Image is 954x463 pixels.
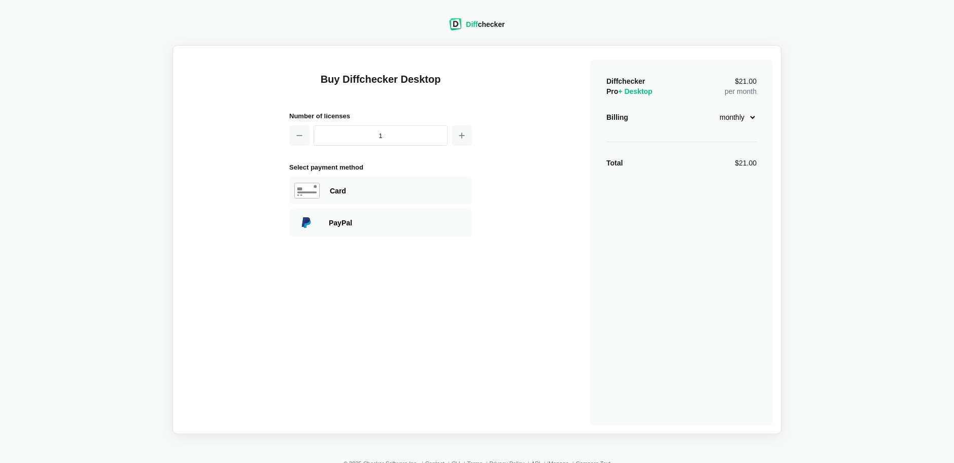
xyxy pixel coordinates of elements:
a: Diffchecker logoDiffchecker [449,24,504,32]
div: Paying with PayPal [329,218,467,228]
div: $21.00 [735,158,757,168]
span: Diffchecker [606,77,645,85]
strong: Total [606,159,623,167]
div: checker [466,19,504,29]
img: Diffchecker logo [449,18,462,30]
h2: Select payment method [289,162,472,173]
div: Paying with PayPal [289,209,472,237]
div: Paying with Card [289,177,472,205]
input: 1 [314,125,448,146]
div: per month [725,76,757,96]
div: Billing [606,112,628,122]
span: + Desktop [618,87,652,95]
span: Pro [606,87,653,95]
span: $21.00 [735,78,757,85]
h2: Number of licenses [289,111,472,121]
span: Diff [466,20,478,28]
h1: Buy Diffchecker Desktop [289,72,472,98]
div: Paying with Card [330,186,467,196]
